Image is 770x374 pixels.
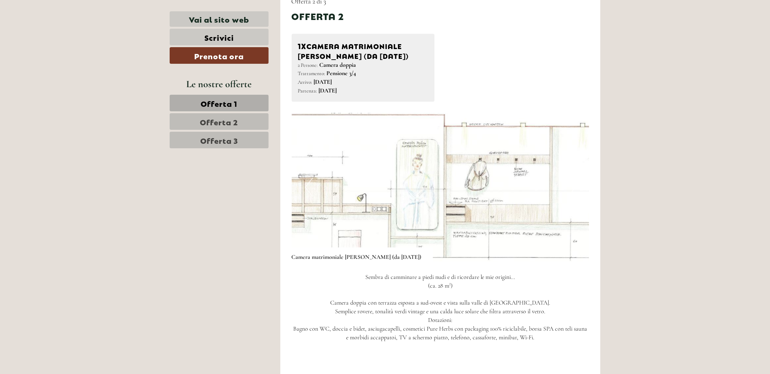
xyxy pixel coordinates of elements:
[319,87,337,94] b: [DATE]
[170,47,269,64] a: Prenota ora
[6,20,105,43] div: Buon giorno, come possiamo aiutarla?
[170,11,269,27] a: Vai al sito web
[298,62,318,68] small: 2 Persone:
[253,195,298,212] button: Invia
[298,40,428,60] div: Camera matrimoniale [PERSON_NAME] (da [DATE])
[131,6,167,18] div: martedì
[327,69,356,77] b: Pensione 3/4
[292,113,589,262] img: image
[314,78,332,86] b: [DATE]
[298,79,312,85] small: Arrivo:
[201,98,238,108] span: Offerta 1
[568,178,576,197] button: Next
[298,88,317,94] small: Partenza:
[200,116,238,127] span: Offerta 2
[11,22,101,28] div: [GEOGRAPHIC_DATA]
[170,77,269,91] div: Le nostre offerte
[305,178,313,197] button: Previous
[200,135,238,145] span: Offerta 3
[11,37,101,42] small: 16:42
[292,247,433,262] div: Camera matrimoniale [PERSON_NAME] (da [DATE])
[298,40,307,51] b: 1x
[320,61,356,69] b: Camera doppia
[170,29,269,45] a: Scrivici
[292,273,589,342] p: Sembra di camminare a piedi nudi e di ricordare le mie origini... (ca. 28 m²) Camera doppia con t...
[292,9,344,22] div: Offerta 2
[298,70,325,77] small: Trattamento:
